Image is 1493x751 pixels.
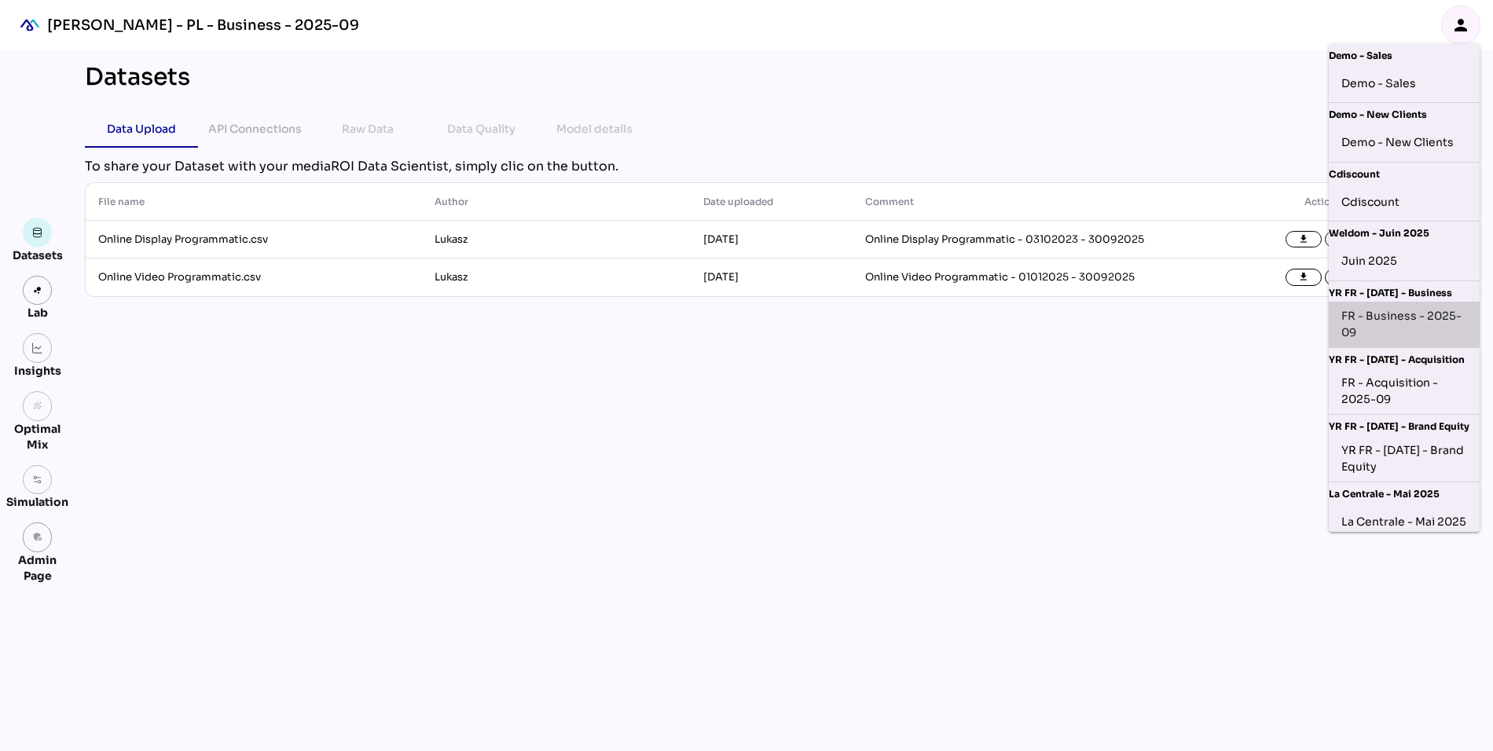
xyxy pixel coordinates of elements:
div: Lab [20,305,55,321]
div: [PERSON_NAME] - PL - Business - 2025-09 [47,16,359,35]
i: file_download [1298,234,1309,245]
div: YR FR - [DATE] - Acquisition [1329,348,1480,368]
td: Online Display Programmatic.csv [86,221,422,258]
th: Author [422,183,691,221]
td: Online Video Programmatic - 01012025 - 30092025 [853,258,1189,296]
div: Cdiscount [1329,163,1480,183]
i: admin_panel_settings [32,532,43,543]
div: YR FR - [DATE] - Brand Equity [1329,415,1480,435]
div: Cdiscount [1341,189,1467,214]
i: file_download [1298,272,1309,283]
th: File name [86,183,422,221]
td: [DATE] [691,258,852,296]
div: FR - Business - 2025-09 [1341,308,1467,341]
th: Date uploaded [691,183,852,221]
div: Optimal Mix [6,421,68,452]
div: Raw Data [342,119,394,138]
div: Admin Page [6,552,68,584]
div: La Centrale - Mai 2025 [1341,509,1467,534]
div: Demo - Sales [1329,44,1480,64]
i: person [1451,16,1470,35]
div: API Connections [208,119,302,138]
div: YR FR - [DATE] - Business [1329,281,1480,302]
div: Model details [556,119,633,138]
td: Lukasz [422,221,691,258]
img: data.svg [32,227,43,238]
div: Data Upload [107,119,176,138]
div: Simulation [6,494,68,510]
div: La Centrale - Mai 2025 [1329,482,1480,503]
img: lab.svg [32,285,43,296]
div: Datasets [85,63,190,91]
div: Datasets [13,247,63,263]
img: settings.svg [32,474,43,485]
i: grain [32,401,43,412]
div: Insights [14,363,61,379]
div: Weldom - Juin 2025 [1329,222,1480,242]
div: Data Quality [447,119,515,138]
td: Online Video Programmatic.csv [86,258,422,296]
th: Actions [1189,183,1458,221]
div: Juin 2025 [1341,249,1467,274]
div: Demo - Sales [1341,71,1467,96]
div: YR FR - [DATE] - Brand Equity [1341,442,1467,475]
td: Online Display Programmatic - 03102023 - 30092025 [853,221,1189,258]
div: mediaROI [13,8,47,42]
td: [DATE] [691,221,852,258]
div: To share your Dataset with your mediaROI Data Scientist, simply clic on the button. [85,157,1458,176]
div: FR - Acquisition - 2025-09 [1341,375,1467,408]
th: Comment [853,183,1189,221]
td: Lukasz [422,258,691,296]
div: Demo - New Clients [1329,103,1480,123]
img: graph.svg [32,343,43,354]
div: Demo - New Clients [1341,130,1467,156]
